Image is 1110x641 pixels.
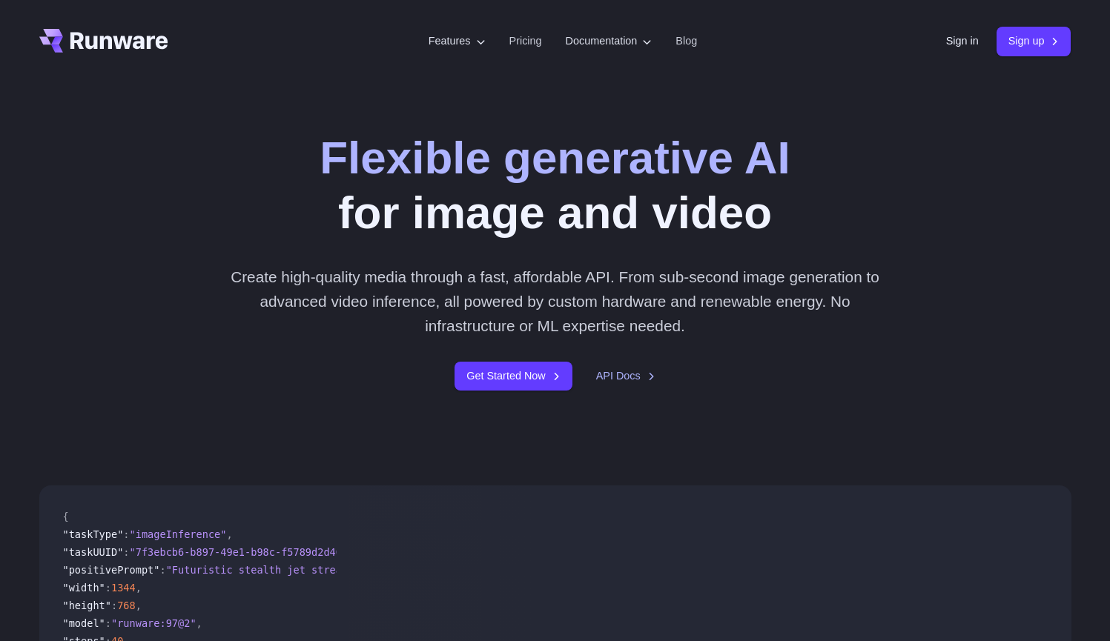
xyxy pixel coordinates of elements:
[675,33,697,50] a: Blog
[429,33,486,50] label: Features
[111,600,117,611] span: :
[566,33,653,50] label: Documentation
[196,617,202,629] span: ,
[105,617,111,629] span: :
[123,546,129,558] span: :
[63,582,105,594] span: "width"
[117,600,136,611] span: 768
[136,600,142,611] span: ,
[159,564,165,576] span: :
[130,546,360,558] span: "7f3ebcb6-b897-49e1-b98c-f5789d2d40d7"
[130,528,227,540] span: "imageInference"
[320,130,790,241] h1: for image and video
[111,617,196,629] span: "runware:97@2"
[225,265,885,339] p: Create high-quality media through a fast, affordable API. From sub-second image generation to adv...
[63,564,160,576] span: "positivePrompt"
[166,564,718,576] span: "Futuristic stealth jet streaking through a neon-lit cityscape with glowing purple exhaust"
[39,29,168,53] a: Go to /
[123,528,129,540] span: :
[596,368,655,385] a: API Docs
[226,528,232,540] span: ,
[946,33,979,50] a: Sign in
[136,582,142,594] span: ,
[63,617,105,629] span: "model"
[105,582,111,594] span: :
[509,33,542,50] a: Pricing
[455,362,572,391] a: Get Started Now
[320,132,790,183] strong: Flexible generative AI
[63,511,69,522] span: {
[63,546,124,558] span: "taskUUID"
[111,582,136,594] span: 1344
[997,27,1071,56] a: Sign up
[63,528,124,540] span: "taskType"
[63,600,111,611] span: "height"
